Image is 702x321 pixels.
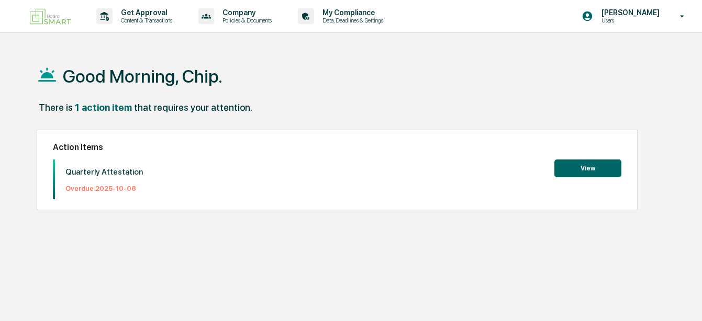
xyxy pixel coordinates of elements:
[25,4,75,29] img: logo
[554,159,621,177] button: View
[314,8,388,17] p: My Compliance
[53,142,621,152] h2: Action Items
[554,163,621,173] a: View
[65,185,143,192] p: Overdue: 2025-10-08
[214,8,277,17] p: Company
[113,17,177,24] p: Content & Transactions
[314,17,388,24] p: Data, Deadlines & Settings
[75,102,132,113] div: 1 action item
[214,17,277,24] p: Policies & Documents
[63,66,222,87] h1: Good Morning, Chip.
[39,102,73,113] div: There is
[134,102,252,113] div: that requires your attention.
[65,167,143,177] p: Quarterly Attestation
[593,17,665,24] p: Users
[593,8,665,17] p: [PERSON_NAME]
[113,8,177,17] p: Get Approval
